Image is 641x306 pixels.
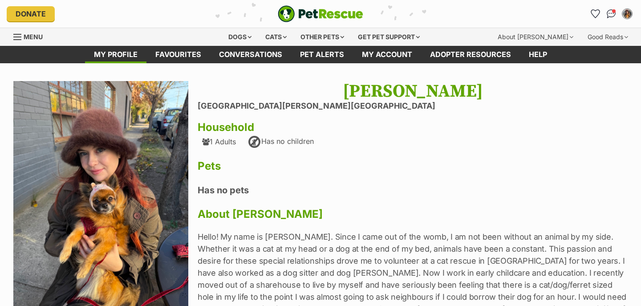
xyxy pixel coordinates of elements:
div: 1 Adults [202,138,236,146]
h1: [PERSON_NAME] [198,81,628,102]
div: Has no children [247,135,314,149]
a: PetRescue [278,5,363,22]
img: logo-e224e6f780fb5917bec1dbf3a21bbac754714ae5b6737aabdf751b685950b380.svg [278,5,363,22]
a: My account [353,46,421,63]
a: conversations [210,46,291,63]
div: Good Reads [581,28,634,46]
a: Menu [13,28,49,44]
a: Donate [7,6,55,21]
div: Cats [259,28,293,46]
a: Help [520,46,556,63]
span: Menu [24,33,43,41]
img: chat-41dd97257d64d25036548639549fe6c8038ab92f7586957e7f3b1b290dea8141.svg [607,9,616,18]
div: Dogs [222,28,258,46]
li: [GEOGRAPHIC_DATA][PERSON_NAME][GEOGRAPHIC_DATA] [198,102,628,111]
a: Conversations [604,7,618,21]
h3: Household [198,121,628,134]
a: Favourites [146,46,210,63]
img: Ella Taylor profile pic [623,9,632,18]
h3: About [PERSON_NAME] [198,208,628,220]
a: Adopter resources [421,46,520,63]
div: Get pet support [352,28,426,46]
h3: Pets [198,160,628,172]
h4: Has no pets [198,184,628,196]
div: About [PERSON_NAME] [491,28,580,46]
div: Other pets [294,28,350,46]
ul: Account quick links [588,7,634,21]
a: Pet alerts [291,46,353,63]
a: Favourites [588,7,602,21]
button: My account [620,7,634,21]
a: My profile [85,46,146,63]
